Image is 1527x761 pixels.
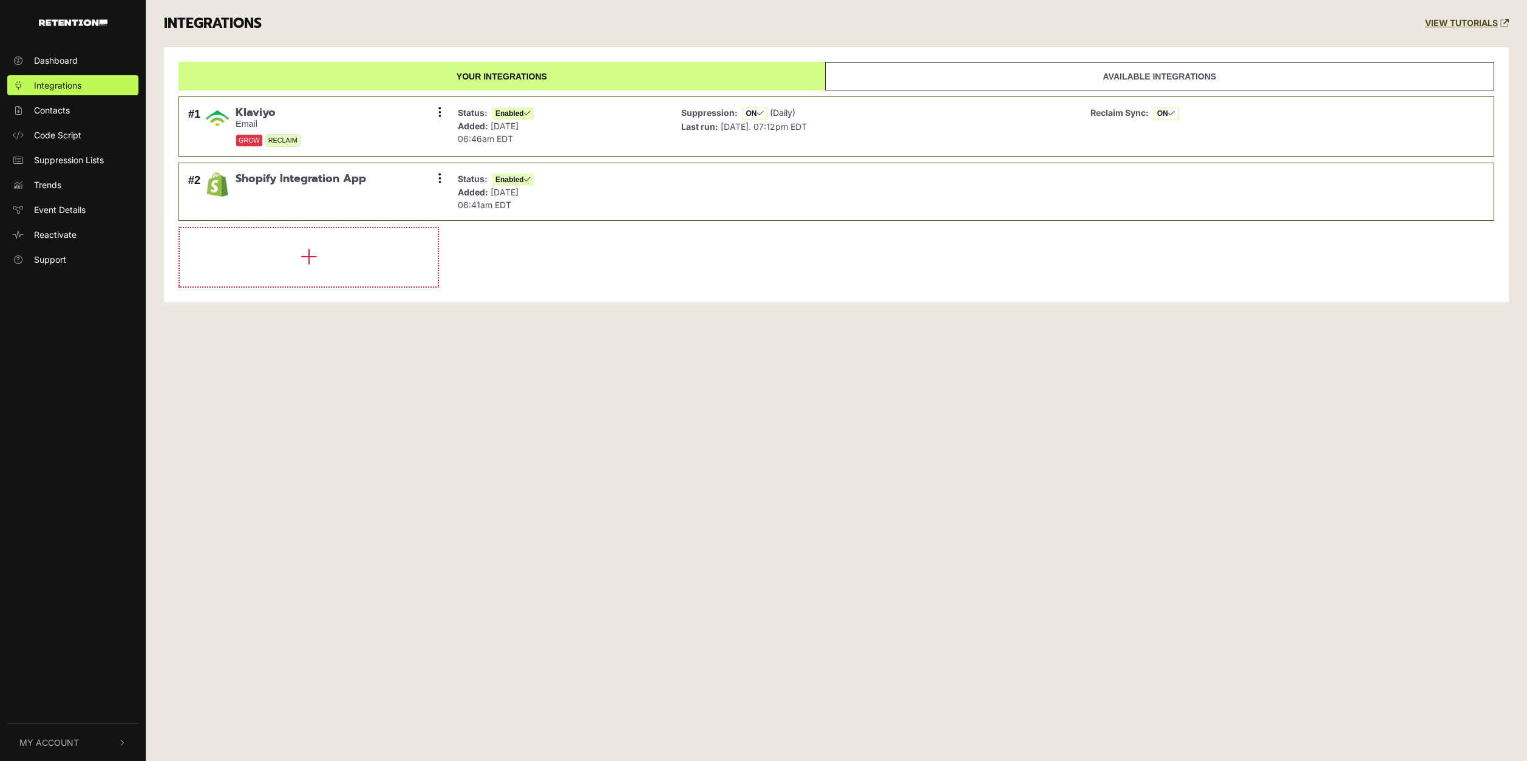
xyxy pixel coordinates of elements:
span: [DATE]. 07:12pm EDT [721,121,807,132]
span: RECLAIM [265,134,301,147]
img: Shopify Integration App [205,172,230,197]
strong: Added: [458,187,488,197]
a: Support [7,249,138,269]
a: Event Details [7,200,138,220]
div: #2 [188,172,200,211]
span: Contacts [34,104,70,117]
a: Reactivate [7,225,138,245]
div: #1 [188,106,200,147]
strong: Added: [458,121,488,131]
a: Contacts [7,100,138,120]
a: VIEW TUTORIALS [1425,18,1509,29]
a: Available integrations [825,62,1494,90]
h3: INTEGRATIONS [164,15,262,32]
span: ON [743,107,767,120]
span: Support [34,253,66,266]
a: Suppression Lists [7,150,138,170]
span: Enabled [492,107,534,120]
a: Dashboard [7,50,138,70]
span: Klaviyo [236,106,301,120]
strong: Suppression: [681,107,738,118]
img: Klaviyo [205,106,230,130]
span: [DATE] 06:46am EDT [458,121,519,144]
a: Integrations [7,75,138,95]
span: Event Details [34,203,86,216]
span: Dashboard [34,54,78,67]
span: Integrations [34,79,81,92]
a: Your integrations [179,62,825,90]
span: GROW [236,134,263,147]
span: Code Script [34,129,81,141]
span: Trends [34,178,61,191]
strong: Status: [458,174,488,184]
img: Retention.com [39,19,107,26]
strong: Reclaim Sync: [1090,107,1149,118]
small: Email [236,119,301,129]
strong: Last run: [681,121,718,132]
span: ON [1154,107,1178,120]
span: My Account [19,736,79,749]
span: Suppression Lists [34,154,104,166]
a: Trends [7,175,138,195]
strong: Status: [458,107,488,118]
span: Enabled [492,174,534,186]
button: My Account [7,724,138,761]
a: Code Script [7,125,138,145]
span: Shopify Integration App [236,172,366,186]
span: Reactivate [34,228,77,241]
span: (Daily) [770,107,795,118]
